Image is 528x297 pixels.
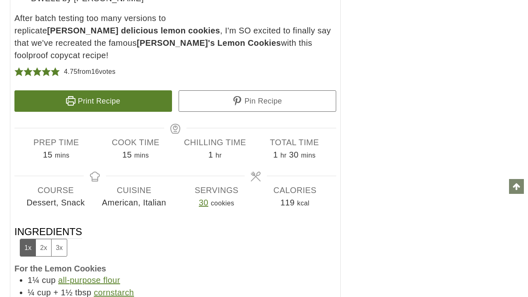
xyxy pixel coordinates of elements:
[37,288,91,297] span: cup + 1½ tbsp
[14,264,106,273] strong: For the Lemon Cookies
[42,276,56,285] span: cup
[208,150,213,159] span: 1
[64,66,115,78] div: from votes
[14,90,172,112] a: Print Recipe
[51,239,67,256] button: Adjust servings by 3x
[134,152,149,159] span: mins
[95,196,173,209] span: American, Italian
[35,239,51,256] button: Adjust servings by 2x
[297,200,309,207] span: kcal
[199,198,208,207] a: Adjust recipe servings
[33,66,42,78] span: Rate this recipe 3 out of 5 stars
[96,136,176,148] span: Cook Time
[47,26,220,35] strong: [PERSON_NAME] delicious lemon cookies
[28,288,35,297] span: ¼
[177,184,256,196] span: Servings
[43,150,52,159] span: 15
[20,239,35,256] button: Adjust servings by 1x
[301,152,316,159] span: mins
[16,196,95,209] span: Dessert, Snack
[64,68,78,75] span: 4.75
[280,152,287,159] span: hr
[28,276,40,285] span: 1¼
[123,150,132,159] span: 15
[14,12,336,61] span: After batch testing too many versions to replicate , I'm SO excited to finally say that we've rec...
[137,38,281,47] strong: [PERSON_NAME]'s Lemon Cookies
[255,136,335,148] span: Total Time
[280,198,295,207] span: 119
[16,136,96,148] span: Prep Time
[16,184,95,196] span: Course
[215,152,222,159] span: hr
[14,225,82,256] span: Ingredients
[24,66,33,78] span: Rate this recipe 2 out of 5 stars
[51,66,60,78] span: Rate this recipe 5 out of 5 stars
[211,200,234,207] span: cookies
[289,150,299,159] span: 30
[58,276,120,285] a: all-purpose flour
[175,136,255,148] span: Chilling Time
[55,152,69,159] span: mins
[94,288,134,297] a: cornstarch
[91,68,99,75] span: 16
[14,66,24,78] span: Rate this recipe 1 out of 5 stars
[273,150,278,159] span: 1
[42,66,51,78] span: Rate this recipe 4 out of 5 stars
[256,184,334,196] span: Calories
[179,90,336,112] a: Pin Recipe
[95,184,173,196] span: Cuisine
[509,179,524,194] a: Scroll to top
